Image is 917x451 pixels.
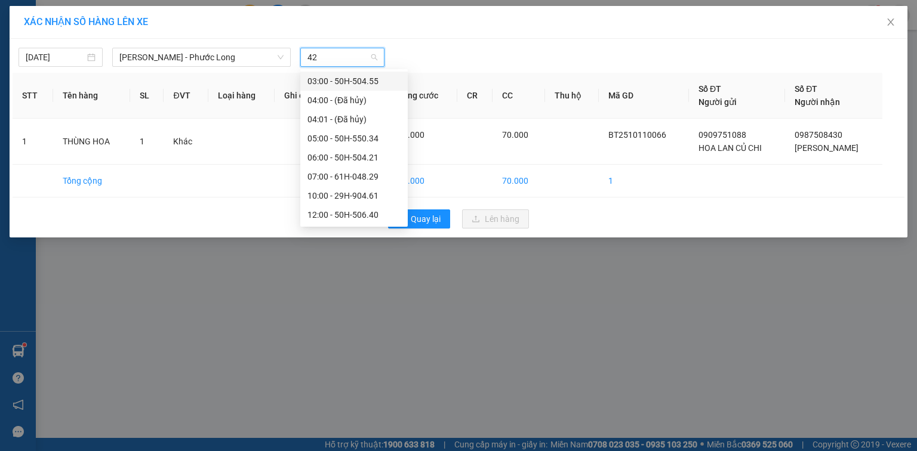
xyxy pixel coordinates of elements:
[13,73,53,119] th: STT
[307,170,401,183] div: 07:00 - 61H-048.29
[24,16,148,27] span: XÁC NHẬN SỐ HÀNG LÊN XE
[91,80,108,92] span: CC :
[307,151,401,164] div: 06:00 - 50H-504.21
[886,17,896,27] span: close
[462,209,529,228] button: uploadLên hàng
[119,48,284,66] span: Hồ Chí Minh - Phước Long
[277,54,284,61] span: down
[502,130,528,140] span: 70.000
[307,208,401,221] div: 12:00 - 50H-506.40
[93,39,174,53] div: LÊ
[389,73,458,119] th: Tổng cước
[795,130,842,140] span: 0987508430
[493,73,546,119] th: CC
[698,130,746,140] span: 0909751088
[599,165,689,197] td: 1
[10,10,85,39] div: VP Bình Triệu
[493,165,546,197] td: 70.000
[795,97,840,107] span: Người nhận
[307,113,401,126] div: 04:01 - (Đã hủy)
[53,119,131,165] td: THÙNG HOA
[307,132,401,145] div: 05:00 - 50H-550.34
[457,73,492,119] th: CR
[698,143,762,153] span: HOA LAN CỦ CHI
[26,51,85,64] input: 11/10/2025
[599,73,689,119] th: Mã GD
[608,130,666,140] span: BT2510110066
[13,119,53,165] td: 1
[130,73,164,119] th: SL
[389,165,458,197] td: 70.000
[307,75,401,88] div: 03:00 - 50H-504.55
[874,6,907,39] button: Close
[10,39,85,53] div: CƯỜNG
[91,77,176,94] div: 30.000
[164,119,208,165] td: Khác
[398,130,424,140] span: 70.000
[411,212,441,225] span: Quay lại
[93,10,174,39] div: VP Phú Riềng
[795,84,817,94] span: Số ĐT
[53,73,131,119] th: Tên hàng
[307,94,401,107] div: 04:00 - (Đã hủy)
[10,11,29,24] span: Gửi:
[307,189,401,202] div: 10:00 - 29H-904.61
[140,137,144,146] span: 1
[698,97,737,107] span: Người gửi
[795,143,858,153] span: [PERSON_NAME]
[545,73,599,119] th: Thu hộ
[208,73,275,119] th: Loại hàng
[93,11,122,24] span: Nhận:
[275,73,330,119] th: Ghi chú
[698,84,721,94] span: Số ĐT
[388,209,450,228] button: rollbackQuay lại
[53,165,131,197] td: Tổng cộng
[164,73,208,119] th: ĐVT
